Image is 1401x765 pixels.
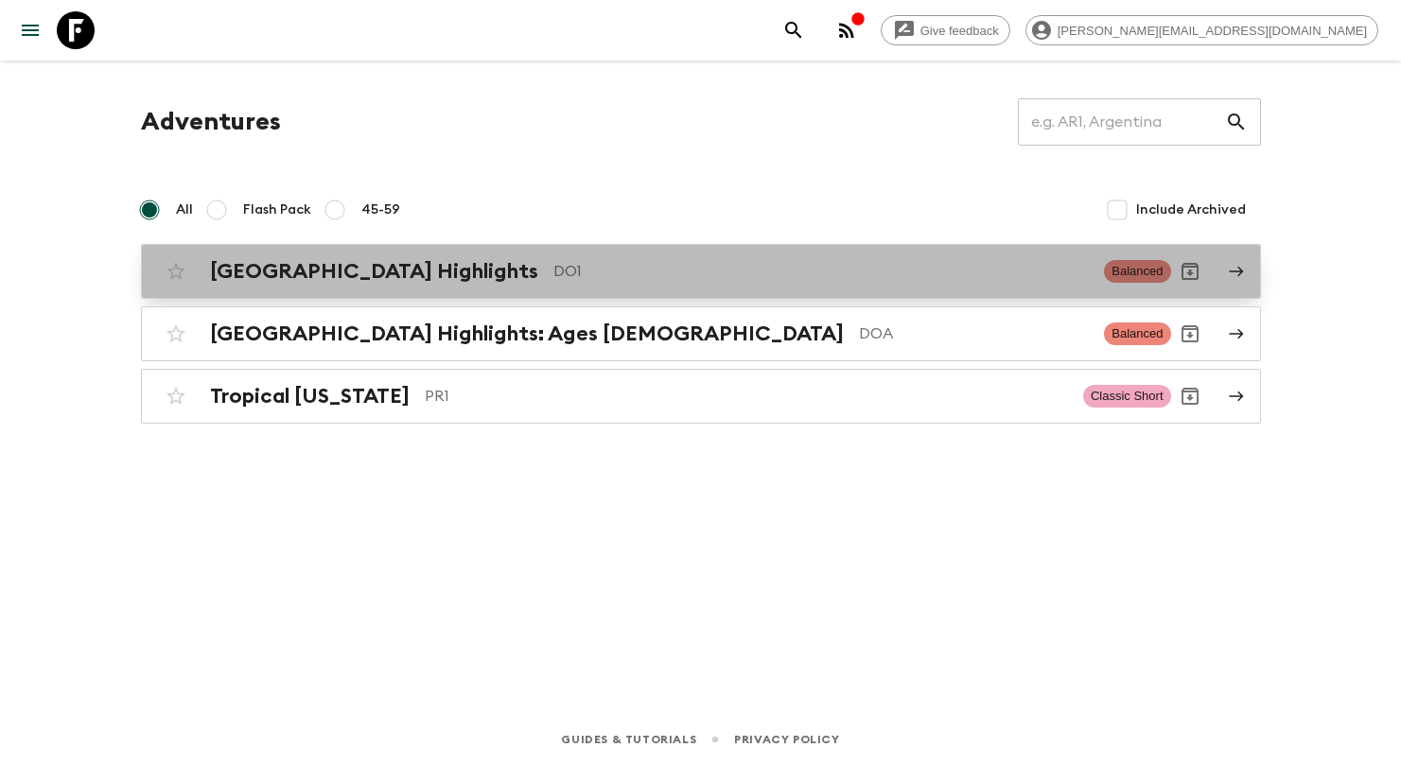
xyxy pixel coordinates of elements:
[425,385,1068,408] p: PR1
[1104,322,1170,345] span: Balanced
[243,200,311,219] span: Flash Pack
[1171,377,1209,415] button: Archive
[859,322,1090,345] p: DOA
[141,103,281,141] h1: Adventures
[11,11,49,49] button: menu
[361,200,400,219] span: 45-59
[553,260,1090,283] p: DO1
[141,244,1261,299] a: [GEOGRAPHIC_DATA] HighlightsDO1BalancedArchive
[141,369,1261,424] a: Tropical [US_STATE]PR1Classic ShortArchive
[1047,24,1377,38] span: [PERSON_NAME][EMAIL_ADDRESS][DOMAIN_NAME]
[1025,15,1378,45] div: [PERSON_NAME][EMAIL_ADDRESS][DOMAIN_NAME]
[176,200,193,219] span: All
[734,729,839,750] a: Privacy Policy
[1018,96,1225,148] input: e.g. AR1, Argentina
[1171,315,1209,353] button: Archive
[141,306,1261,361] a: [GEOGRAPHIC_DATA] Highlights: Ages [DEMOGRAPHIC_DATA]DOABalancedArchive
[775,11,813,49] button: search adventures
[1171,252,1209,290] button: Archive
[561,729,696,750] a: Guides & Tutorials
[210,322,844,346] h2: [GEOGRAPHIC_DATA] Highlights: Ages [DEMOGRAPHIC_DATA]
[910,24,1009,38] span: Give feedback
[1083,385,1171,408] span: Classic Short
[210,259,538,284] h2: [GEOGRAPHIC_DATA] Highlights
[210,384,410,409] h2: Tropical [US_STATE]
[1136,200,1246,219] span: Include Archived
[1104,260,1170,283] span: Balanced
[881,15,1010,45] a: Give feedback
